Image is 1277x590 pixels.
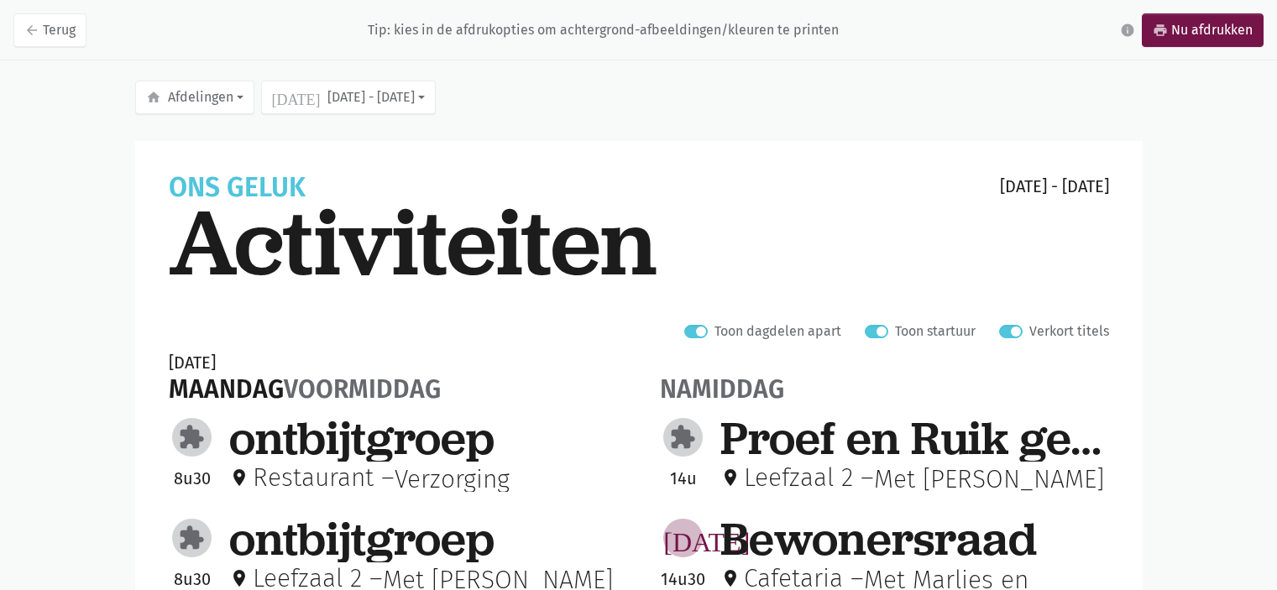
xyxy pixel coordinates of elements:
span: voormiddag [284,374,441,405]
span: 8u30 [174,468,211,488]
i: extension [669,424,696,451]
div: Restaurant – [229,465,395,490]
div: Tip: kies in de afdrukopties om achtergrond-afbeeldingen/kleuren te printen [368,22,839,39]
span: 8u30 [174,569,211,589]
div: Leefzaal 2 – [720,465,874,490]
div: Ons Geluk [169,175,306,201]
i: arrow_back [24,23,39,38]
a: arrow_backTerug [13,13,86,47]
label: Toon dagdelen apart [714,321,841,342]
i: extension [178,424,205,451]
div: Proef en Ruik geblinddoekt [720,415,1109,462]
label: Toon startuur [895,321,976,342]
i: place [720,568,741,588]
div: [DATE] [169,351,441,374]
div: [DATE] - [DATE] [1000,175,1109,198]
button: [DATE] - [DATE] [261,81,436,114]
i: info [1120,23,1135,38]
i: place [720,467,741,488]
i: place [229,568,249,588]
i: [DATE] [272,90,321,105]
div: ontbijtgroep [229,515,618,562]
div: Verzorging [229,465,618,492]
div: maandag [169,374,441,405]
i: extension [178,525,205,551]
div: Met [PERSON_NAME] [720,465,1109,492]
div: Bewonersraad [720,515,1109,562]
span: 14u30 [661,569,705,589]
label: Verkort titels [1029,321,1109,342]
i: print [1153,23,1168,38]
div: ontbijtgroep [229,415,618,462]
div: Activiteiten [169,198,1109,287]
span: 14u [670,468,697,488]
button: Afdelingen [135,81,254,114]
i: [DATE] [663,525,750,551]
span: namiddag [660,374,784,405]
a: printNu afdrukken [1142,13,1264,47]
i: place [229,467,249,488]
i: home [146,90,161,105]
